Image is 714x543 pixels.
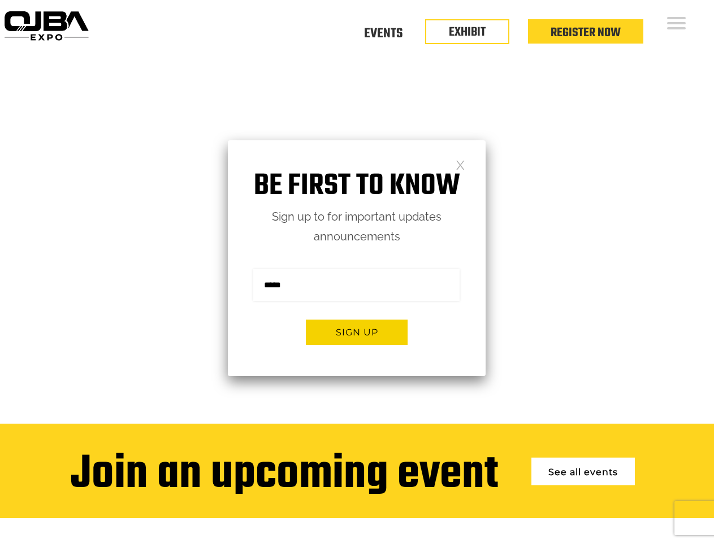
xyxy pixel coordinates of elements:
p: Sign up to for important updates announcements [228,207,486,247]
a: Close [456,160,465,169]
a: EXHIBIT [449,23,486,42]
a: See all events [531,458,635,485]
h1: Be first to know [228,169,486,204]
div: Join an upcoming event [71,449,498,501]
a: Register Now [551,23,621,42]
button: Sign up [306,320,408,345]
